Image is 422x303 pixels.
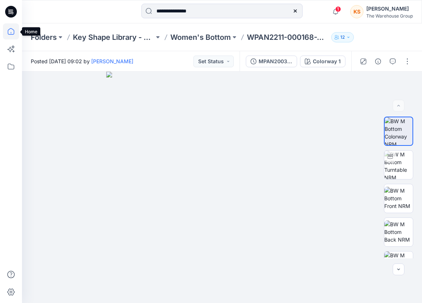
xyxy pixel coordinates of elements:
[259,57,292,65] div: MPAN2003-000709-PANT BC PLAIN FLEECE PS
[300,56,345,67] button: Colorway 1
[384,251,413,280] img: BW M Bottom Front CloseUp NRM
[106,72,338,303] img: eyJhbGciOiJIUzI1NiIsImtpZCI6IjAiLCJzbHQiOiJzZXMiLCJ0eXAiOiJKV1QifQ.eyJkYXRhIjp7InR5cGUiOiJzdG9yYW...
[73,32,154,42] a: Key Shape Library - Womenswear
[335,6,341,12] span: 1
[366,13,413,19] div: The Warehouse Group
[313,57,341,65] div: Colorway 1
[247,32,328,42] p: WPAN2211-000168-WPAN [PERSON_NAME] ZIP DETAIL
[350,5,363,18] div: KS
[331,32,354,42] button: 12
[340,33,345,41] p: 12
[385,117,412,145] img: BW M Bottom Colorway NRM
[384,187,413,210] img: BW M Bottom Front NRM
[372,56,384,67] button: Details
[384,151,413,179] img: BW M Bottom Turntable NRM
[366,4,413,13] div: [PERSON_NAME]
[384,220,413,243] img: BW M Bottom Back NRM
[170,32,231,42] a: Women's Bottom
[246,56,297,67] button: MPAN2003-000709-PANT BC PLAIN FLEECE PS
[91,58,133,64] a: [PERSON_NAME]
[31,57,133,65] span: Posted [DATE] 09:02 by
[31,32,57,42] a: Folders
